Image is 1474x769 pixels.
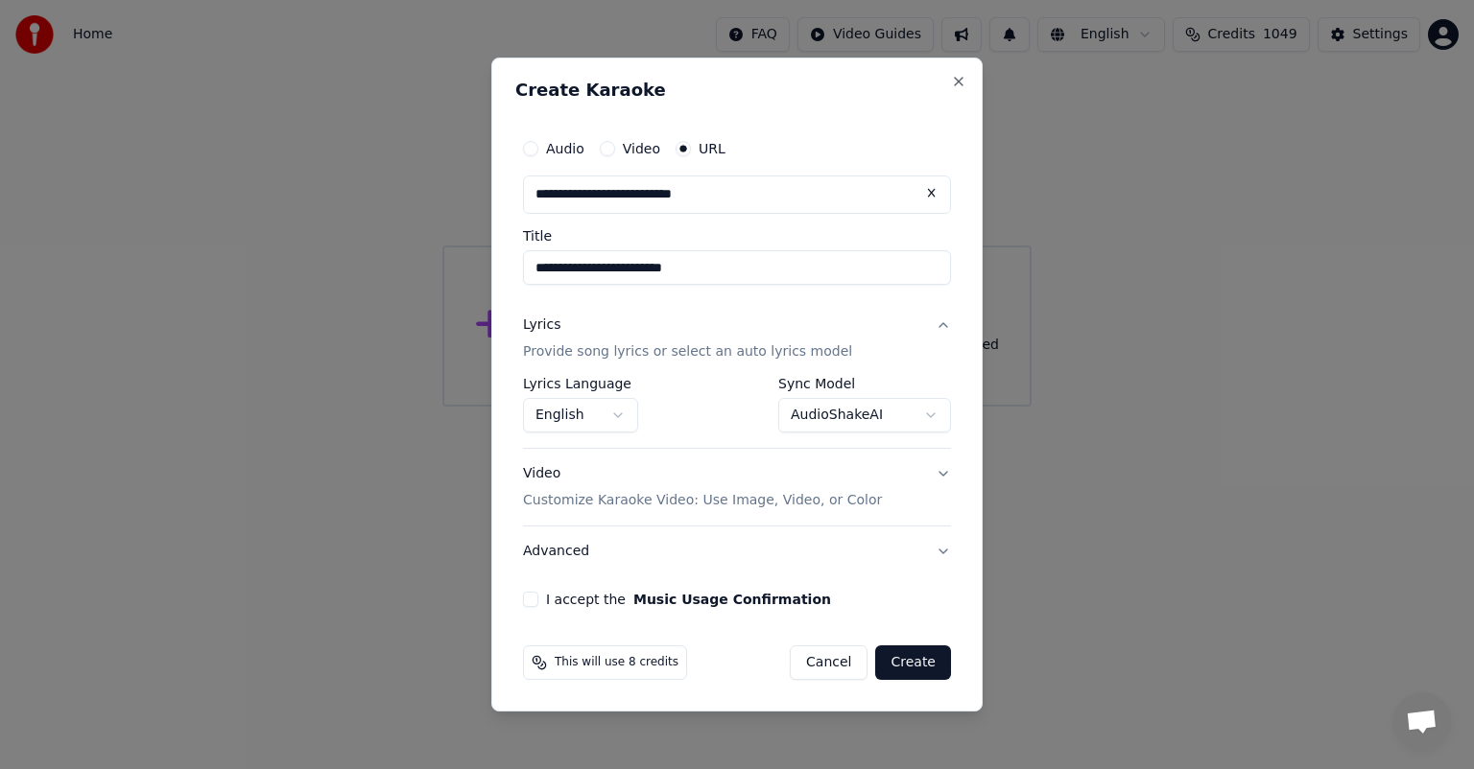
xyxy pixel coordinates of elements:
[778,377,951,390] label: Sync Model
[523,449,951,525] button: VideoCustomize Karaoke Video: Use Image, Video, or Color
[546,593,831,606] label: I accept the
[523,377,638,390] label: Lyrics Language
[633,593,831,606] button: I accept the
[546,142,584,155] label: Audio
[523,300,951,377] button: LyricsProvide song lyrics or select an auto lyrics model
[699,142,725,155] label: URL
[523,315,560,335] div: Lyrics
[515,82,959,99] h2: Create Karaoke
[790,645,868,680] button: Cancel
[875,645,951,680] button: Create
[555,655,678,670] span: This will use 8 credits
[623,142,660,155] label: Video
[523,377,951,448] div: LyricsProvide song lyrics or select an auto lyrics model
[523,342,852,361] p: Provide song lyrics or select an auto lyrics model
[523,464,882,510] div: Video
[523,526,951,576] button: Advanced
[523,491,882,510] p: Customize Karaoke Video: Use Image, Video, or Color
[523,229,951,243] label: Title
